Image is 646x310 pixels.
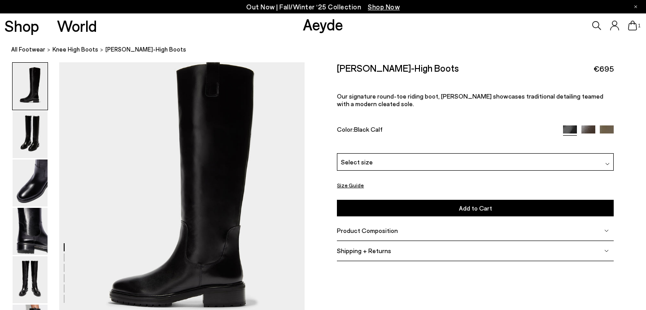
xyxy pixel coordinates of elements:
h2: [PERSON_NAME]-High Boots [337,62,459,73]
a: World [57,18,97,34]
span: Shipping + Returns [337,247,391,254]
a: Aeyde [303,15,343,34]
img: Henry Knee-High Boots - Image 5 [13,256,48,303]
img: svg%3E [604,228,609,233]
img: svg%3E [604,249,609,253]
span: [PERSON_NAME]-High Boots [105,45,186,54]
div: Color: [337,125,554,136]
span: Add to Cart [459,204,492,212]
span: Black Calf [354,125,383,133]
a: All Footwear [11,45,45,54]
img: Henry Knee-High Boots - Image 3 [13,159,48,207]
a: knee high boots [52,45,98,54]
img: Henry Knee-High Boots - Image 2 [13,111,48,158]
p: Out Now | Fall/Winter ‘25 Collection [246,1,400,13]
button: Add to Cart [337,200,614,216]
span: knee high boots [52,46,98,53]
img: Henry Knee-High Boots - Image 4 [13,208,48,255]
button: Size Guide [337,180,364,191]
span: Select size [341,157,373,167]
a: 1 [628,21,637,30]
img: Henry Knee-High Boots - Image 1 [13,63,48,110]
span: Product Composition [337,227,398,234]
nav: breadcrumb [11,38,646,62]
span: 1 [637,23,642,28]
span: Navigate to /collections/new-in [368,3,400,11]
a: Shop [4,18,39,34]
span: €695 [594,63,614,74]
p: Our signature round-toe riding boot, [PERSON_NAME] showcases traditional detailing teamed with a ... [337,92,614,108]
img: svg%3E [605,162,610,166]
